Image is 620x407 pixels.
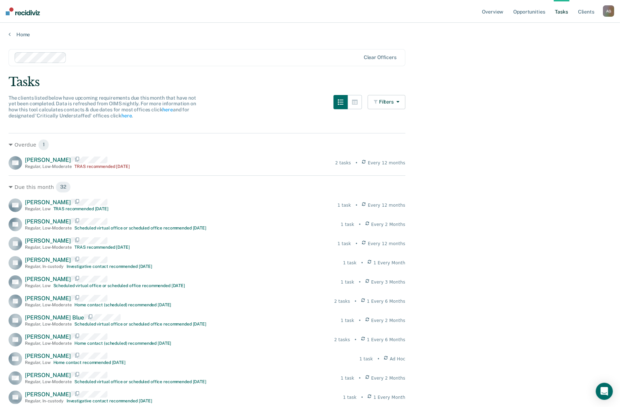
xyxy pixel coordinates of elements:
div: • [355,240,358,247]
span: 1 [38,139,49,150]
div: • [358,375,361,381]
button: Filters [368,95,405,109]
div: 1 task [341,221,354,228]
span: Every 12 months [368,160,405,166]
div: 2 tasks [334,298,350,305]
span: [PERSON_NAME] [25,276,71,282]
div: Home contact (scheduled) recommended [DATE] [75,341,172,346]
div: Scheduled virtual office or scheduled office recommended [DATE] [53,283,185,288]
div: 1 task [359,356,373,362]
div: Scheduled virtual office or scheduled office recommended [DATE] [75,226,206,231]
span: [PERSON_NAME] [25,391,71,398]
div: • [355,202,358,208]
span: Every 3 Months [371,279,405,285]
div: Regular , Low-Moderate [25,245,72,250]
span: Every 12 months [368,202,405,208]
div: Investigative contact recommended [DATE] [67,398,152,403]
div: • [358,317,361,324]
div: 2 tasks [335,160,351,166]
span: [PERSON_NAME] [25,295,71,302]
div: • [358,221,361,228]
span: [PERSON_NAME] Blue [25,314,84,321]
div: A G [603,5,614,17]
span: 1 Every 6 Months [367,337,405,343]
span: The clients listed below have upcoming requirements due this month that have not yet been complet... [9,95,196,118]
div: TRAS recommended [DATE] [75,164,130,169]
div: 1 task [341,375,354,381]
span: [PERSON_NAME] [25,157,71,163]
div: • [361,260,363,266]
div: • [355,160,358,166]
div: Tasks [9,75,611,89]
div: Home contact (scheduled) recommended [DATE] [75,302,172,307]
span: Ad Hoc [390,356,405,362]
button: AG [603,5,614,17]
div: 1 task [341,317,354,324]
div: 1 task [343,260,357,266]
div: Overdue 1 [9,139,405,150]
div: 1 task [337,240,351,247]
div: Regular , In-custody [25,264,64,269]
div: Regular , In-custody [25,398,64,403]
span: [PERSON_NAME] [25,199,71,206]
div: 2 tasks [334,337,350,343]
div: Open Intercom Messenger [596,383,613,400]
div: Regular , Low-Moderate [25,226,72,231]
span: [PERSON_NAME] [25,353,71,359]
div: Home contact recommended [DATE] [53,360,126,365]
div: Regular , Low-Moderate [25,302,72,307]
div: Regular , Low [25,283,51,288]
a: here [121,113,132,118]
span: 1 Every Month [373,260,405,266]
div: Regular , Low-Moderate [25,322,72,327]
span: 1 Every Month [373,394,405,401]
span: 32 [56,181,71,193]
div: Due this month 32 [9,181,405,193]
div: 1 task [337,202,351,208]
div: 1 task [343,394,357,401]
div: • [358,279,361,285]
span: [PERSON_NAME] [25,218,71,225]
div: Scheduled virtual office or scheduled office recommended [DATE] [75,322,206,327]
span: Every 2 Months [371,317,405,324]
a: here [162,107,173,112]
div: Clear officers [364,54,396,60]
span: 1 Every 6 Months [367,298,405,305]
span: [PERSON_NAME] [25,333,71,340]
div: Regular , Low [25,206,51,211]
span: Every 12 months [368,240,405,247]
div: TRAS recommended [DATE] [75,245,130,250]
span: [PERSON_NAME] [25,257,71,263]
div: Regular , Low [25,360,51,365]
span: Every 2 Months [371,375,405,381]
div: 1 task [341,279,354,285]
a: Home [9,31,611,38]
div: Regular , Low-Moderate [25,379,72,384]
div: Regular , Low-Moderate [25,164,72,169]
img: Recidiviz [6,7,40,15]
span: Every 2 Months [371,221,405,228]
div: Scheduled virtual office or scheduled office recommended [DATE] [75,379,206,384]
div: • [354,337,357,343]
span: [PERSON_NAME] [25,372,71,379]
span: [PERSON_NAME] [25,237,71,244]
div: • [361,394,363,401]
div: TRAS recommended [DATE] [53,206,109,211]
div: Investigative contact recommended [DATE] [67,264,152,269]
div: Regular , Low-Moderate [25,341,72,346]
div: • [354,298,357,305]
div: • [377,356,380,362]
